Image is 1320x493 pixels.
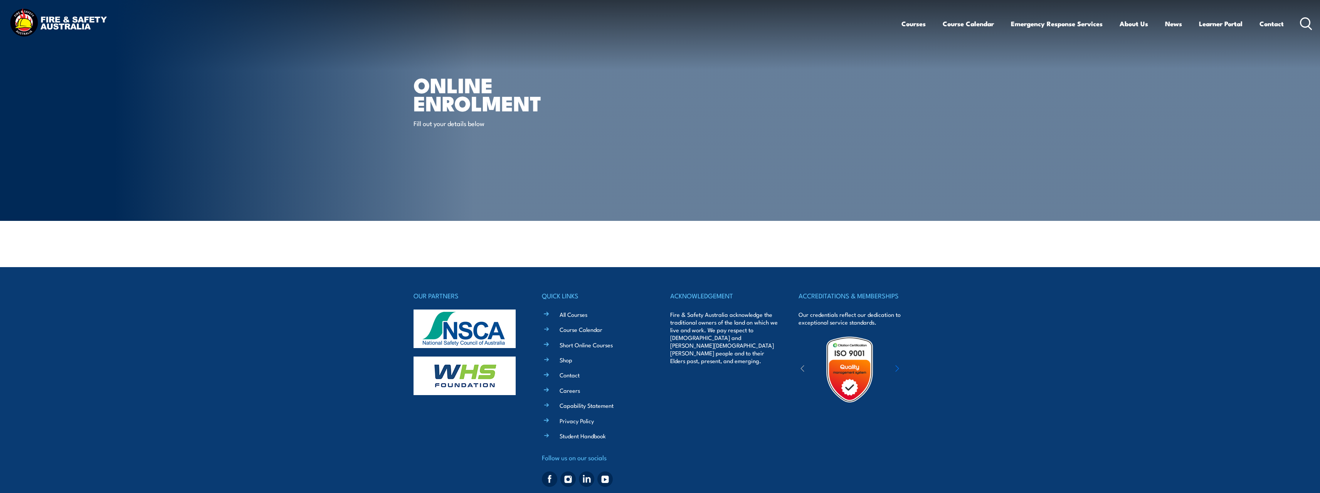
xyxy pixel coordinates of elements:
img: Untitled design (19) [816,336,883,403]
p: Fire & Safety Australia acknowledge the traditional owners of the land on which we live and work.... [670,311,778,365]
img: nsca-logo-footer [414,310,516,348]
a: Shop [560,356,572,364]
a: About Us [1120,13,1148,34]
a: Course Calendar [560,325,602,333]
a: Contact [560,371,580,379]
h4: ACKNOWLEDGEMENT [670,290,778,301]
a: All Courses [560,310,587,318]
a: Emergency Response Services [1011,13,1103,34]
a: Contact [1259,13,1284,34]
h4: Follow us on our socials [542,452,650,463]
p: Fill out your details below [414,119,554,128]
img: whs-logo-footer [414,357,516,395]
a: Course Calendar [943,13,994,34]
a: Short Online Courses [560,341,613,349]
a: Student Handbook [560,432,606,440]
a: Learner Portal [1199,13,1243,34]
img: ewpa-logo [884,356,951,383]
a: Privacy Policy [560,417,594,425]
h4: ACCREDITATIONS & MEMBERSHIPS [799,290,906,301]
a: Careers [560,386,580,394]
h1: Online Enrolment [414,76,604,111]
a: Courses [901,13,926,34]
p: Our credentials reflect our dedication to exceptional service standards. [799,311,906,326]
a: News [1165,13,1182,34]
a: Capability Statement [560,401,614,409]
h4: QUICK LINKS [542,290,650,301]
h4: OUR PARTNERS [414,290,521,301]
